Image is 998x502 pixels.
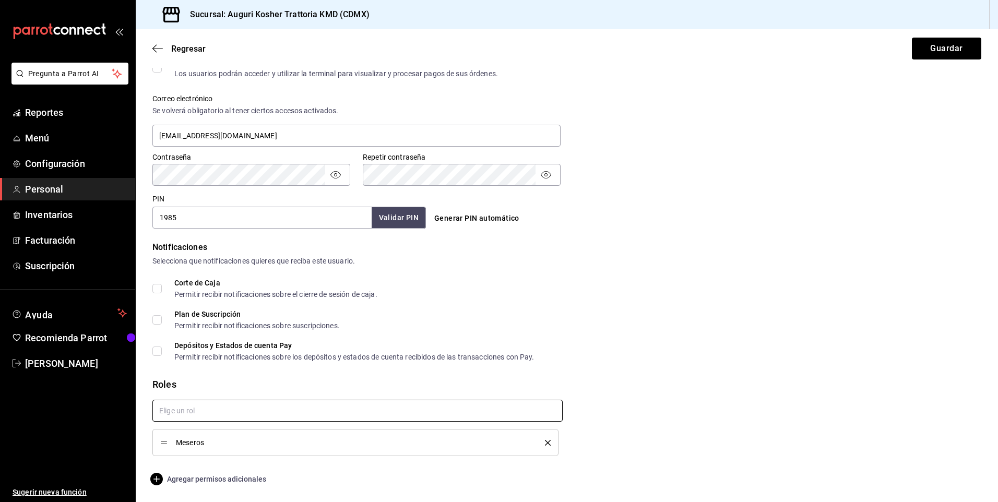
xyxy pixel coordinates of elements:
[152,377,981,391] div: Roles
[152,400,563,422] input: Elige un rol
[174,279,377,286] div: Corte de Caja
[174,322,340,329] div: Permitir recibir notificaciones sobre suscripciones.
[152,44,206,54] button: Regresar
[11,63,128,85] button: Pregunta a Parrot AI
[28,68,112,79] span: Pregunta a Parrot AI
[329,169,342,181] button: passwordField
[25,208,127,222] span: Inventarios
[152,207,372,229] input: 3 a 6 dígitos
[152,241,981,254] div: Notificaciones
[363,153,561,161] label: Repetir contraseña
[171,44,206,54] span: Regresar
[7,76,128,87] a: Pregunta a Parrot AI
[25,356,127,370] span: [PERSON_NAME]
[372,207,426,229] button: Validar PIN
[538,440,551,446] button: delete
[540,169,552,181] button: passwordField
[13,487,127,498] span: Sugerir nueva función
[25,157,127,171] span: Configuración
[152,95,561,102] label: Correo electrónico
[152,473,266,485] button: Agregar permisos adicionales
[174,342,534,349] div: Depósitos y Estados de cuenta Pay
[174,353,534,361] div: Permitir recibir notificaciones sobre los depósitos y estados de cuenta recibidos de las transacc...
[25,233,127,247] span: Facturación
[430,209,524,228] button: Generar PIN automático
[174,291,377,298] div: Permitir recibir notificaciones sobre el cierre de sesión de caja.
[25,259,127,273] span: Suscripción
[25,331,127,345] span: Recomienda Parrot
[152,195,164,202] label: PIN
[152,105,561,116] div: Se volverá obligatorio al tener ciertos accesos activados.
[152,256,981,267] div: Selecciona que notificaciones quieres que reciba este usuario.
[912,38,981,59] button: Guardar
[25,307,113,319] span: Ayuda
[182,8,370,21] h3: Sucursal: Auguri Kosher Trattoria KMD (CDMX)
[115,27,123,35] button: open_drawer_menu
[176,439,529,446] span: Meseros
[152,153,350,161] label: Contraseña
[174,70,498,77] div: Los usuarios podrán acceder y utilizar la terminal para visualizar y procesar pagos de sus órdenes.
[25,131,127,145] span: Menú
[25,182,127,196] span: Personal
[25,105,127,119] span: Reportes
[174,310,340,318] div: Plan de Suscripción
